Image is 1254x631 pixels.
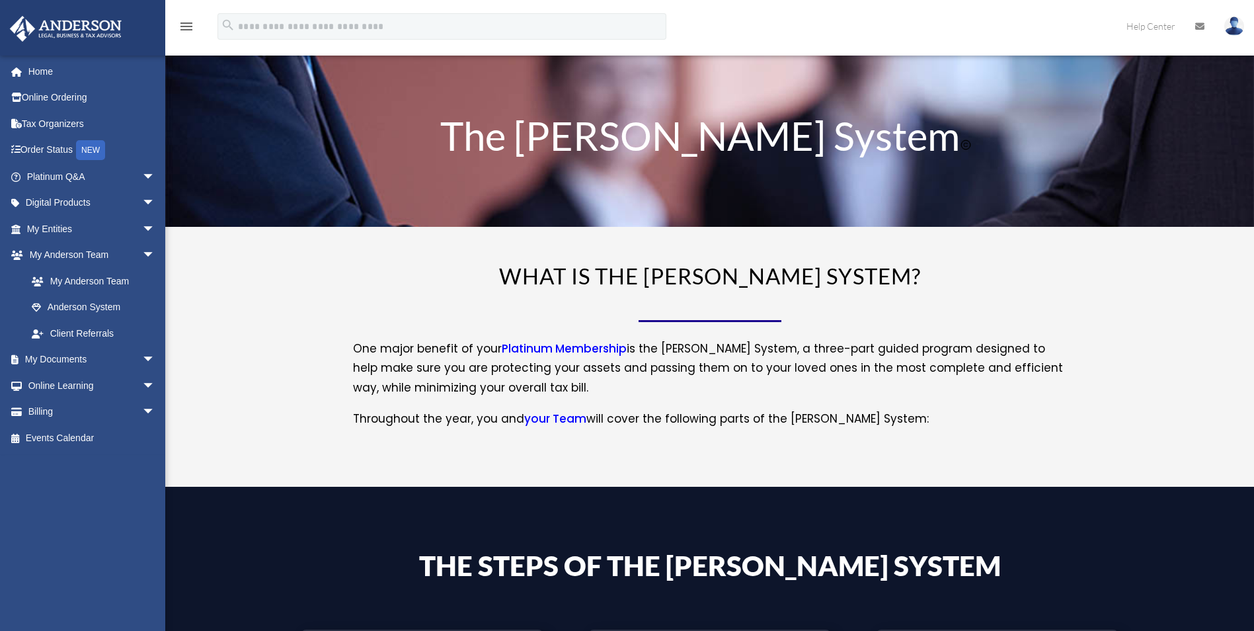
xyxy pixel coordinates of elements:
[9,85,175,111] a: Online Ordering
[353,339,1067,409] p: One major benefit of your is the [PERSON_NAME] System, a three-part guided program designed to he...
[502,341,627,363] a: Platinum Membership
[19,294,169,321] a: Anderson System
[9,216,175,242] a: My Entitiesarrow_drop_down
[142,216,169,243] span: arrow_drop_down
[6,16,126,42] img: Anderson Advisors Platinum Portal
[9,163,175,190] a: Platinum Q&Aarrow_drop_down
[9,58,175,85] a: Home
[9,372,175,399] a: Online Learningarrow_drop_down
[19,320,175,347] a: Client Referrals
[353,409,1067,429] p: Throughout the year, you and will cover the following parts of the [PERSON_NAME] System:
[221,18,235,32] i: search
[178,23,194,34] a: menu
[142,242,169,269] span: arrow_drop_down
[142,163,169,190] span: arrow_drop_down
[142,190,169,217] span: arrow_drop_down
[76,140,105,160] div: NEW
[19,268,175,294] a: My Anderson Team
[9,399,175,425] a: Billingarrow_drop_down
[9,425,175,451] a: Events Calendar
[9,242,175,269] a: My Anderson Teamarrow_drop_down
[142,347,169,374] span: arrow_drop_down
[353,552,1067,586] h4: The Steps of the [PERSON_NAME] System
[142,372,169,400] span: arrow_drop_down
[353,116,1067,162] h1: The [PERSON_NAME] System
[142,399,169,426] span: arrow_drop_down
[178,19,194,34] i: menu
[9,190,175,216] a: Digital Productsarrow_drop_down
[499,263,921,289] span: WHAT IS THE [PERSON_NAME] SYSTEM?
[9,110,175,137] a: Tax Organizers
[9,137,175,164] a: Order StatusNEW
[524,411,586,433] a: your Team
[9,347,175,373] a: My Documentsarrow_drop_down
[1224,17,1244,36] img: User Pic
